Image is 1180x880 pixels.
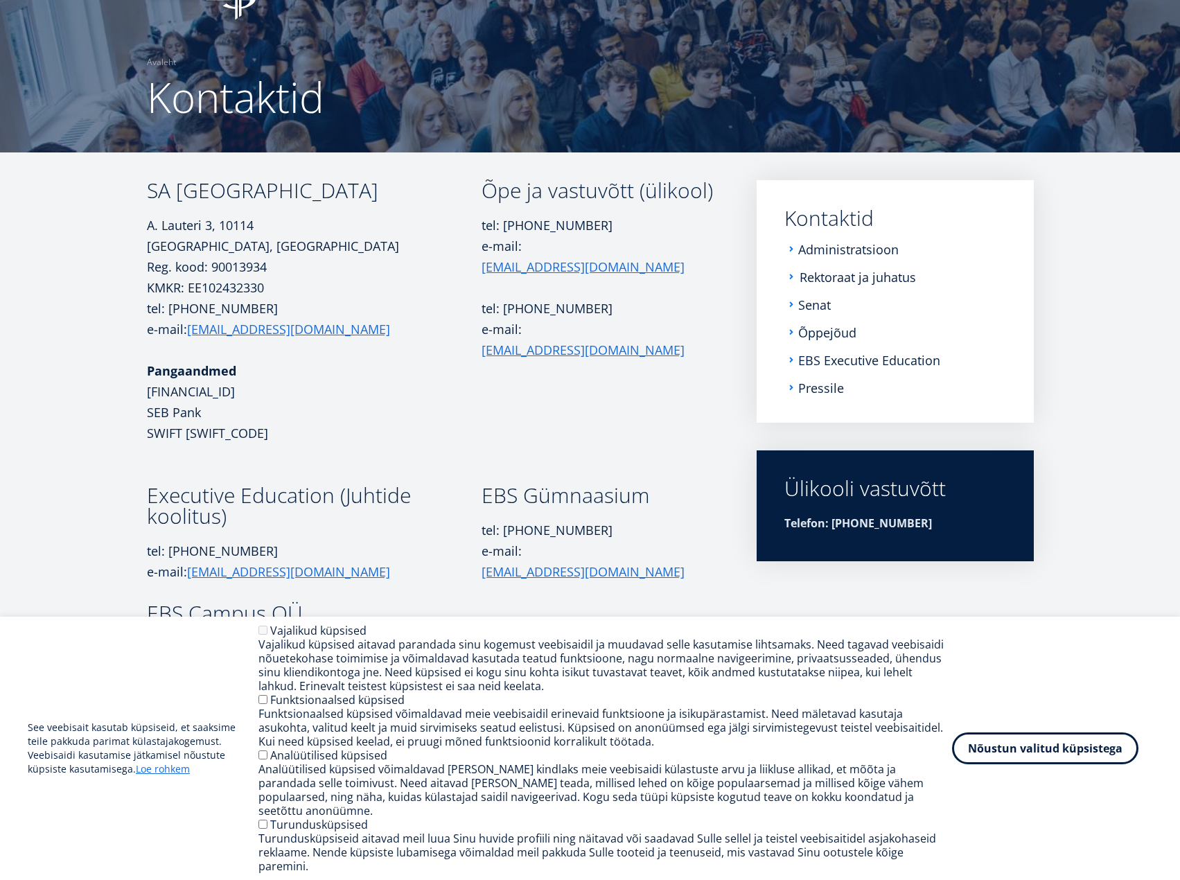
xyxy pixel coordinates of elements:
[482,520,716,582] p: tel: [PHONE_NUMBER] e-mail:
[136,762,190,776] a: Loe rohkem
[784,208,1006,229] a: Kontaktid
[952,732,1138,764] button: Nõustun valitud küpsistega
[187,319,390,340] a: [EMAIL_ADDRESS][DOMAIN_NAME]
[482,180,716,201] h3: Õpe ja vastuvõtt (ülikool)
[28,721,258,776] p: See veebisait kasutab küpsiseid, et saaksime teile pakkuda parimat külastajakogemust. Veebisaidi ...
[147,55,176,69] a: Avaleht
[482,256,685,277] a: [EMAIL_ADDRESS][DOMAIN_NAME]
[258,762,952,818] div: Analüütilised küpsised võimaldavad [PERSON_NAME] kindlaks meie veebisaidi külastuste arvu ja liik...
[482,561,685,582] a: [EMAIL_ADDRESS][DOMAIN_NAME]
[147,603,482,624] h3: EBS Campus OÜ
[258,637,952,693] div: Vajalikud küpsised aitavad parandada sinu kogemust veebisaidil ja muudavad selle kasutamise lihts...
[258,707,952,748] div: Funktsionaalsed küpsised võimaldavad meie veebisaidil erinevaid funktsioone ja isikupärastamist. ...
[798,381,844,395] a: Pressile
[482,340,685,360] a: [EMAIL_ADDRESS][DOMAIN_NAME]
[147,485,482,527] h3: Executive Education (Juhtide koolitus)
[800,270,916,284] a: Rektoraat ja juhatus
[784,478,1006,499] div: Ülikooli vastuvõtt
[270,748,387,763] label: Analüütilised küpsised
[482,215,716,277] p: tel: [PHONE_NUMBER] e-mail:
[798,326,856,340] a: Õppejõud
[147,540,482,582] p: tel: [PHONE_NUMBER] e-mail:
[147,298,482,340] p: tel: [PHONE_NUMBER] e-mail:
[147,362,236,379] strong: Pangaandmed
[187,561,390,582] a: [EMAIL_ADDRESS][DOMAIN_NAME]
[784,516,932,531] strong: Telefon: [PHONE_NUMBER]
[270,692,405,707] label: Funktsionaalsed küpsised
[482,319,716,360] p: e-mail:
[258,831,952,873] div: Turundusküpsiseid aitavad meil luua Sinu huvide profiili ning näitavad või saadavad Sulle sellel ...
[147,180,482,201] h3: SA [GEOGRAPHIC_DATA]
[798,243,899,256] a: Administratsioon
[147,215,482,277] p: A. Lauteri 3, 10114 [GEOGRAPHIC_DATA], [GEOGRAPHIC_DATA] Reg. kood: 90013934
[798,353,940,367] a: EBS Executive Education
[798,298,831,312] a: Senat
[482,485,716,506] h3: EBS Gümnaasium
[270,817,368,832] label: Turundusküpsised
[482,298,716,319] p: tel: [PHONE_NUMBER]
[147,69,324,125] span: Kontaktid
[270,623,367,638] label: Vajalikud küpsised
[147,277,482,298] p: KMKR: EE102432330
[147,360,482,443] p: [FINANCIAL_ID] SEB Pank SWIFT [SWIFT_CODE]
